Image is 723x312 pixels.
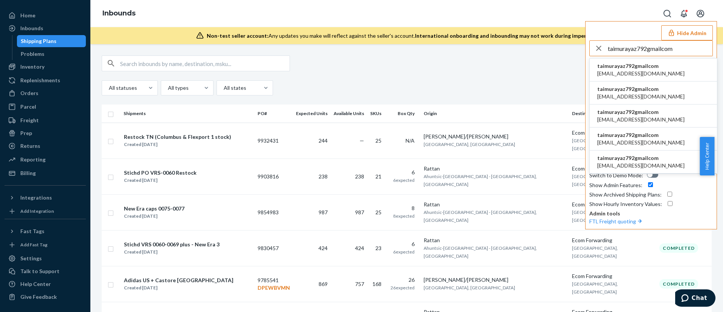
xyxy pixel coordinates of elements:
[597,93,685,100] span: [EMAIL_ADDRESS][DOMAIN_NAME]
[355,209,364,215] span: 987
[597,139,685,146] span: [EMAIL_ADDRESS][DOMAIN_NAME]
[597,116,685,123] span: [EMAIL_ADDRESS][DOMAIN_NAME]
[390,285,415,290] span: 26 expected
[120,105,255,123] th: Shipments
[415,32,610,39] span: International onboarding and inbounding may not work during impersonation.
[572,174,618,187] span: [GEOGRAPHIC_DATA], [GEOGRAPHIC_DATA]
[572,281,618,295] span: [GEOGRAPHIC_DATA], [GEOGRAPHIC_DATA]
[390,169,415,176] div: 6
[375,209,381,215] span: 25
[124,212,185,220] div: Created [DATE]
[319,245,328,251] span: 424
[5,265,86,277] button: Talk to Support
[319,173,328,180] span: 238
[255,123,293,158] td: 9932431
[255,105,293,123] th: PO#
[375,137,381,144] span: 25
[597,62,685,70] span: taimurayaz792gmailcom
[659,279,698,289] div: Completed
[676,6,691,21] button: Open notifications
[572,245,618,259] span: [GEOGRAPHIC_DATA], [GEOGRAPHIC_DATA]
[367,105,387,123] th: SKUs
[406,137,415,144] span: N/A
[255,194,293,230] td: 9854983
[20,117,39,124] div: Freight
[5,207,86,216] a: Add Integration
[597,108,685,116] span: taimurayaz792gmailcom
[355,245,364,251] span: 424
[572,138,618,151] span: [GEOGRAPHIC_DATA], [GEOGRAPHIC_DATA]
[124,241,220,248] div: Stichd VRS 0060-0069 plus - New Era 3
[17,35,86,47] a: Shipping Plans
[124,248,220,256] div: Created [DATE]
[355,281,364,287] span: 757
[390,240,415,248] div: 6
[572,165,653,172] div: Ecom Forwarding
[255,266,293,302] td: 9785541
[597,154,685,162] span: taimurayaz792gmailcom
[120,56,290,71] input: Search inbounds by name, destination, msku...
[424,165,566,172] div: Rattan
[589,218,644,224] a: FTL Freight quoting
[20,241,47,248] div: Add Fast Tag
[660,6,675,21] button: Open Search Box
[20,227,44,235] div: Fast Tags
[5,154,86,166] a: Reporting
[20,293,57,301] div: Give Feedback
[5,192,86,204] button: Integrations
[108,84,109,92] input: All statuses
[5,101,86,113] a: Parcel
[20,129,32,137] div: Prep
[424,285,515,290] span: [GEOGRAPHIC_DATA], [GEOGRAPHIC_DATA]
[597,85,685,93] span: taimurayaz792gmailcom
[20,280,51,288] div: Help Center
[5,74,86,86] a: Replenishments
[424,209,537,223] span: Ahuntsic-[GEOGRAPHIC_DATA] - [GEOGRAPHIC_DATA], [GEOGRAPHIC_DATA]
[700,137,714,175] button: Help Center
[421,105,569,123] th: Origin
[96,3,142,25] ol: breadcrumbs
[597,131,685,139] span: taimurayaz792gmailcom
[572,201,653,208] div: Ecom Forwarding
[20,255,42,262] div: Settings
[293,105,331,123] th: Expected Units
[589,210,713,217] p: Admin tools
[21,50,44,58] div: Problems
[20,169,36,177] div: Billing
[424,133,566,140] div: [PERSON_NAME]/[PERSON_NAME]
[659,243,698,253] div: Completed
[20,103,36,111] div: Parcel
[390,204,415,212] div: 8
[124,177,197,184] div: Created [DATE]
[20,25,43,32] div: Inbounds
[319,209,328,215] span: 987
[393,249,415,255] span: 6 expected
[572,237,653,244] div: Ecom Forwarding
[375,173,381,180] span: 21
[589,172,643,179] div: Switch to Demo Mode :
[20,267,59,275] div: Talk to Support
[5,127,86,139] a: Prep
[20,156,46,163] div: Reporting
[424,245,537,259] span: Ahuntsic-[GEOGRAPHIC_DATA] - [GEOGRAPHIC_DATA], [GEOGRAPHIC_DATA]
[124,169,197,177] div: Stichd PO VRS-0060 Restock
[5,252,86,264] a: Settings
[424,276,566,284] div: [PERSON_NAME]/[PERSON_NAME]
[5,114,86,126] a: Freight
[17,48,86,60] a: Problems
[693,6,708,21] button: Open account menu
[20,63,44,71] div: Inventory
[608,41,712,56] input: Search or paste seller ID
[124,277,233,284] div: Adidas US + Castore [GEOGRAPHIC_DATA]
[661,25,713,40] button: Hide Admin
[424,237,566,244] div: Rattan
[5,225,86,237] button: Fast Tags
[255,230,293,266] td: 9830457
[207,32,610,40] div: Any updates you make will reflect against the seller's account.
[589,200,662,208] div: Show Hourly Inventory Values :
[20,142,40,150] div: Returns
[20,194,52,201] div: Integrations
[124,133,231,141] div: Restock TN (Columbus & Flexport 1 stock)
